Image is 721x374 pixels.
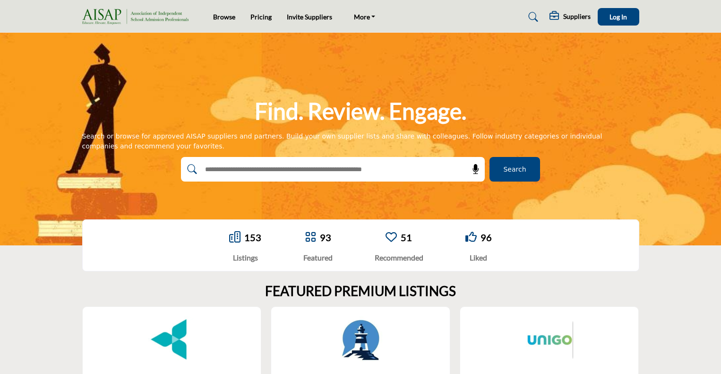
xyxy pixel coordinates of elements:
a: 93 [320,232,331,243]
a: More [347,10,382,24]
div: Liked [465,252,492,263]
a: 153 [244,232,261,243]
button: Log In [598,8,639,26]
a: Go to Featured [305,231,316,244]
button: Search [489,157,540,182]
h1: Find. Review. Engage. [255,96,466,126]
a: Browse [213,13,235,21]
img: VenturEd Solutions [148,316,195,364]
div: Search or browse for approved AISAP suppliers and partners. Build your own supplier lists and sha... [82,131,639,151]
div: Suppliers [549,11,591,23]
a: 96 [481,232,492,243]
a: Go to Recommended [386,231,397,244]
h2: FEATURED PREMIUM LISTINGS [265,283,456,299]
img: The Latimer Group [337,316,384,364]
div: Recommended [375,252,423,263]
span: Log In [609,13,627,21]
a: Search [519,9,544,25]
img: Unigo Group [526,316,573,364]
img: Site Logo [82,9,193,25]
i: Go to Liked [465,231,477,243]
a: Pricing [250,13,272,21]
span: Search [503,165,526,174]
div: Listings [229,252,261,263]
a: Invite Suppliers [287,13,332,21]
a: 51 [401,232,412,243]
h5: Suppliers [563,12,591,21]
div: Featured [303,252,333,263]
